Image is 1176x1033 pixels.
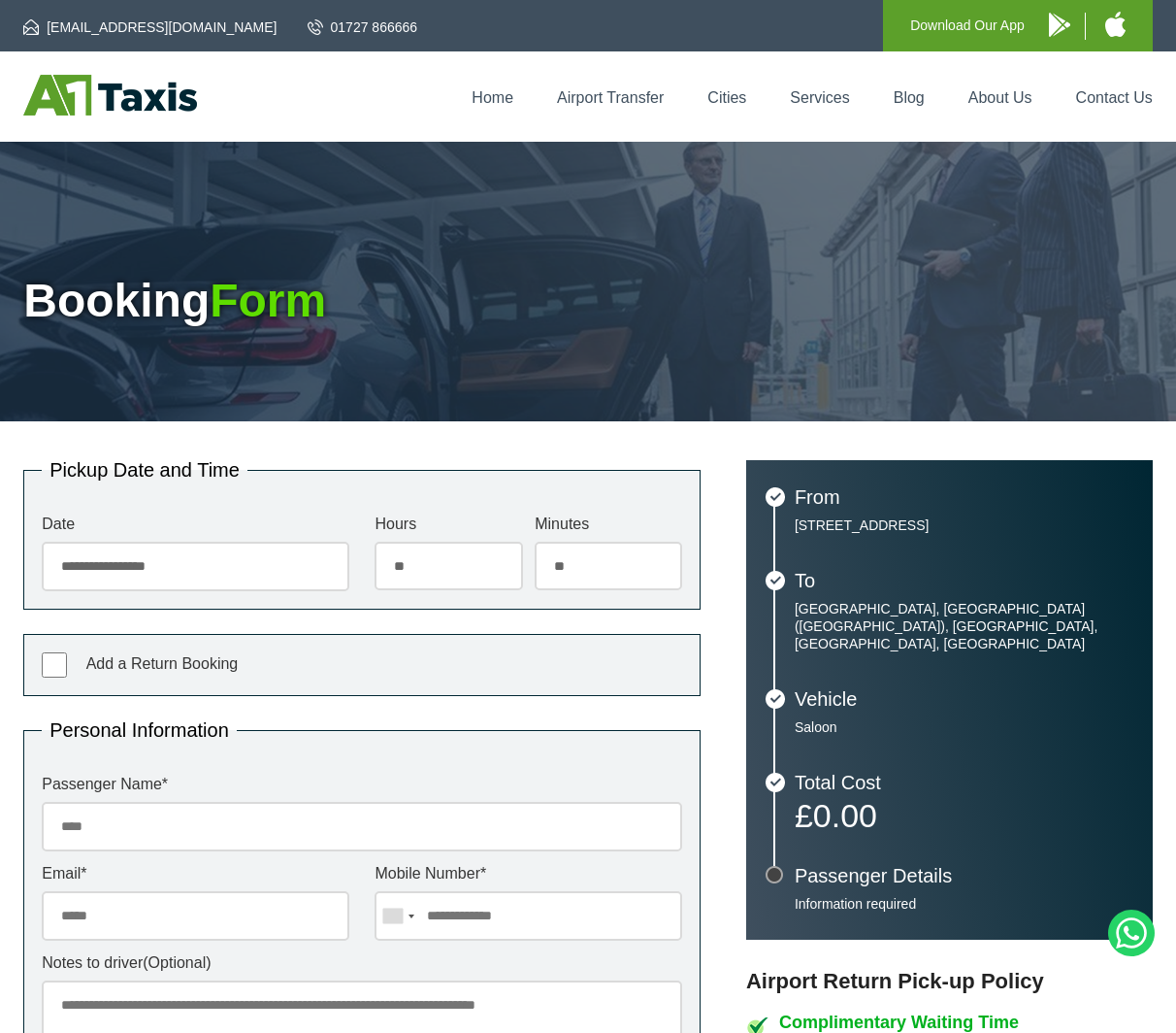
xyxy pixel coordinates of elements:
a: Blog [894,89,925,106]
h3: Vehicle [795,689,1133,709]
label: Mobile Number [375,866,682,882]
a: About Us [968,89,1032,106]
label: Email [42,866,349,882]
span: Add a Return Booking [86,655,239,672]
label: Date [42,516,349,532]
p: Download Our App [910,14,1025,38]
p: £ [795,802,1133,829]
a: Services [790,89,849,106]
h3: Total Cost [795,773,1133,792]
img: A1 Taxis St Albans LTD [23,75,197,116]
a: Home [472,89,513,106]
img: A1 Taxis Android App [1049,13,1070,37]
img: A1 Taxis iPhone App [1105,12,1126,37]
h4: Complimentary Waiting Time [779,1014,1153,1031]
a: 01727 866666 [308,17,418,37]
a: Airport Transfer [557,89,664,106]
span: Form [210,275,326,326]
h3: Airport Return Pick-up Policy [746,969,1153,994]
p: [GEOGRAPHIC_DATA], [GEOGRAPHIC_DATA] ([GEOGRAPHIC_DATA]), [GEOGRAPHIC_DATA], [GEOGRAPHIC_DATA], [... [795,600,1133,652]
legend: Pickup Date and Time [42,460,247,480]
a: [EMAIL_ADDRESS][DOMAIN_NAME] [23,17,277,37]
p: Information required [795,895,1133,913]
a: Contact Us [1076,89,1153,106]
p: Saloon [795,718,1133,736]
input: Add a Return Booking [42,652,67,678]
label: Hours [375,516,522,532]
p: [STREET_ADDRESS] [795,516,1133,534]
a: Cities [707,89,746,106]
label: Passenger Name [42,777,682,792]
h3: Passenger Details [795,866,1133,885]
span: (Optional) [143,954,211,971]
legend: Personal Information [42,720,237,740]
h3: To [795,571,1133,590]
h1: Booking [23,278,1153,324]
label: Notes to driver [42,955,682,971]
span: 0.00 [813,797,877,834]
label: Minutes [535,516,682,532]
h3: From [795,487,1133,507]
